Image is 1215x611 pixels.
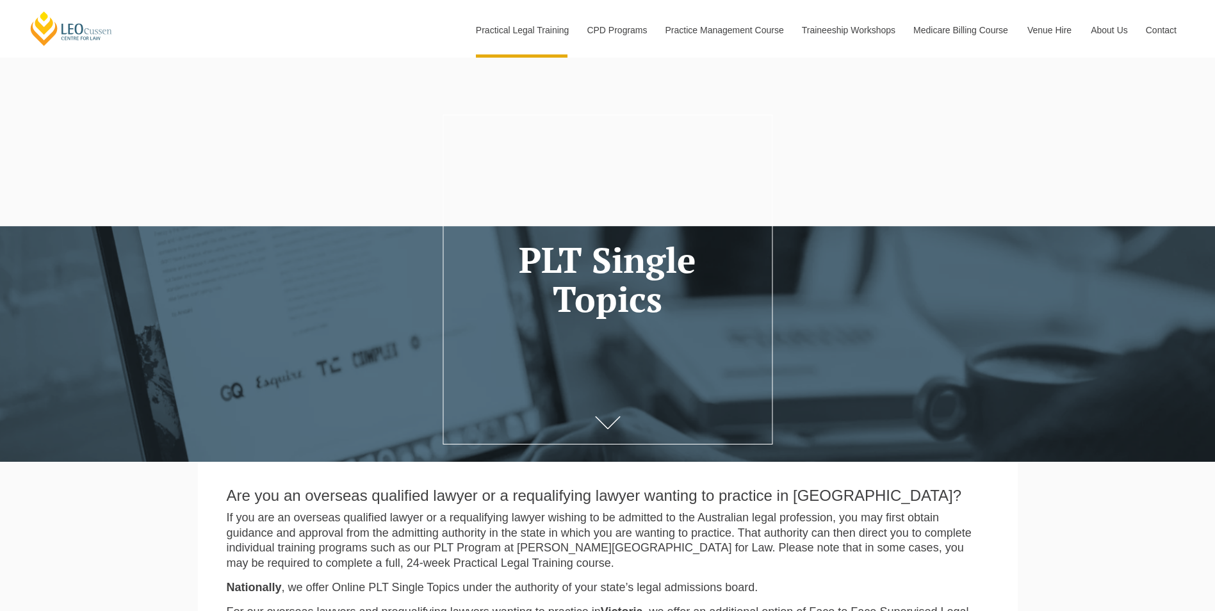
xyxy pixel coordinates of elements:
p: If you are an overseas qualified lawyer or a requalifying lawyer wishing to be admitted to the Au... [227,510,989,571]
a: Practical Legal Training [466,3,578,58]
a: Traineeship Workshops [792,3,904,58]
a: Practice Management Course [656,3,792,58]
iframe: LiveChat chat widget [1129,525,1183,579]
h2: Are you an overseas qualified lawyer or a requalifying lawyer wanting to practice in [GEOGRAPHIC_... [227,487,989,504]
a: About Us [1081,3,1136,58]
h1: PLT Single Topics [462,241,753,318]
a: [PERSON_NAME] Centre for Law [29,10,114,47]
a: Medicare Billing Course [904,3,1018,58]
a: CPD Programs [577,3,655,58]
strong: Nationally [227,581,282,594]
a: Venue Hire [1018,3,1081,58]
p: , we offer Online PLT Single Topics under the authority of your state’s legal admissions board. [227,580,989,595]
a: Contact [1136,3,1186,58]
